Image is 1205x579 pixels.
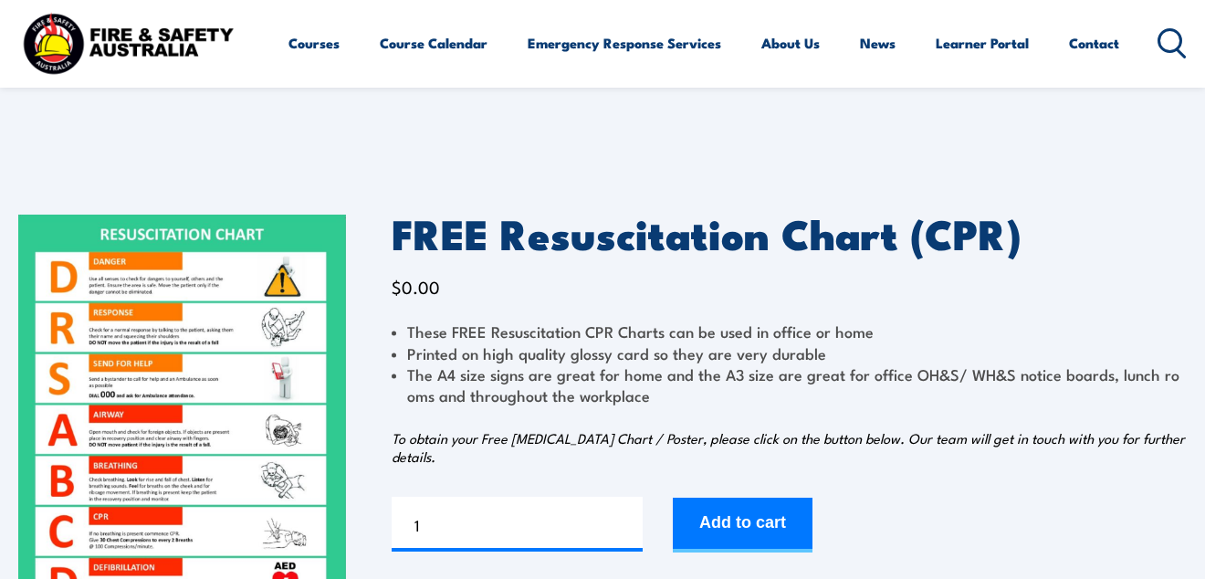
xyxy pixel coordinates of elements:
a: About Us [761,21,820,65]
a: Emergency Response Services [528,21,721,65]
span: $ [392,274,402,299]
a: Contact [1069,21,1119,65]
a: Course Calendar [380,21,487,65]
a: Learner Portal [936,21,1029,65]
input: Product quantity [392,497,643,552]
a: Courses [288,21,340,65]
li: Printed on high quality glossy card so they are very durable [392,342,1187,363]
bdi: 0.00 [392,274,440,299]
em: To obtain your Free [MEDICAL_DATA] Chart / Poster, please click on the button below. Our team wil... [392,428,1185,466]
a: News [860,21,896,65]
li: These FREE Resuscitation CPR Charts can be used in office or home [392,321,1187,342]
h1: FREE Resuscitation Chart (CPR) [392,215,1187,250]
li: The A4 size signs are great for home and the A3 size are great for office OH&S/ WH&S notice board... [392,363,1187,406]
button: Add to cart [673,498,812,553]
